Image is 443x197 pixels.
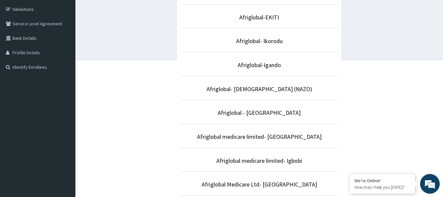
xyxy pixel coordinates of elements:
[207,85,312,93] a: Afriglobal- [DEMOGRAPHIC_DATA] (NAZO)
[216,157,302,164] a: Afriglobal medicare limited- Igbobi
[202,181,317,188] a: Afriglobal Medicare Ltd- [GEOGRAPHIC_DATA]
[238,61,281,69] a: Afriglobal-Igando
[236,37,283,45] a: Afriglobal- Ikorodu
[218,109,301,116] a: Afriglobal - [GEOGRAPHIC_DATA]
[239,13,279,21] a: Afriglobal-EKITI
[354,185,410,190] p: How may I help you today?
[197,133,322,140] a: Afriglobal medicare limited- [GEOGRAPHIC_DATA]
[354,178,410,184] div: We're Online!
